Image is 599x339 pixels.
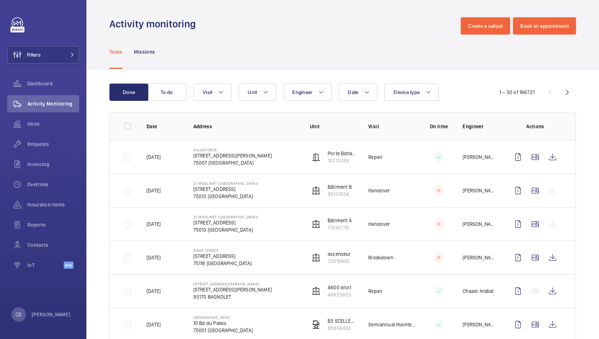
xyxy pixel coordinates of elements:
p: Porte Battante entrée Suffren [328,150,357,157]
p: 75001 [GEOGRAPHIC_DATA] [193,327,253,334]
p: Actions [509,123,561,130]
img: elevator.svg [312,287,320,295]
p: [STREET_ADDRESS][PERSON_NAME] [193,282,272,286]
p: CD [15,311,22,318]
p: 75007 [GEOGRAPHIC_DATA] [193,159,272,166]
button: Unit [239,84,276,101]
p: B3 SCELLES T.G.I [328,317,357,325]
p: Visit [368,123,415,130]
p: 85898492 [328,325,357,332]
p: Repair [368,153,383,161]
span: Activity Monitoring [27,100,79,107]
span: Unit [248,89,257,95]
p: [DATE] [147,321,161,328]
p: 72818400 [328,258,351,265]
p: Bâtiment B [328,183,352,191]
p: [DATE] [147,153,161,161]
span: Insurance items [27,201,79,208]
p: [PERSON_NAME] [463,321,498,328]
button: To do [148,84,186,101]
p: [PERSON_NAME] [463,153,498,161]
span: Dashboard [27,80,79,87]
p: [GEOGRAPHIC_DATA] [193,315,253,320]
button: Book an appointment [513,17,576,35]
p: Siège Terrot [193,248,252,253]
p: Bâtiment A [328,217,352,224]
div: 1 – 30 of 166721 [499,89,535,96]
h1: Activity monitoring [109,17,200,31]
p: 10 Bd du Palais [193,320,253,327]
button: Visit [194,84,231,101]
p: 85101534 [328,191,352,198]
p: [DATE] [147,187,161,194]
img: freight_elevator.svg [312,320,320,329]
img: elevator.svg [312,186,320,195]
p: [PERSON_NAME] [32,311,71,318]
p: 10213389 [328,157,357,164]
p: Semiannual maintenance [368,321,415,328]
p: Engineer [463,123,498,130]
p: Missions [134,48,155,55]
span: Reports [27,221,79,228]
button: Engineer [283,84,332,101]
span: Beta [64,262,73,269]
p: Tasks [109,48,122,55]
p: [PERSON_NAME] [463,187,498,194]
p: [STREET_ADDRESS][PERSON_NAME] [193,152,272,159]
img: elevator.svg [312,220,320,228]
button: Done [109,84,148,101]
span: Invoicing [27,161,79,168]
p: 75116 [GEOGRAPHIC_DATA] [193,260,252,267]
button: Device type [384,84,439,101]
span: Units [27,120,79,128]
p: Repair [368,287,383,295]
p: [PERSON_NAME] [463,254,498,261]
p: [STREET_ADDRESS] [193,253,252,260]
button: Date [339,84,377,101]
span: Engineer [292,89,312,95]
span: Device type [393,89,420,95]
span: Visit [203,89,212,95]
span: Overtime [27,181,79,188]
p: [STREET_ADDRESS] [193,186,258,193]
p: [STREET_ADDRESS] [193,219,258,226]
p: 49825653 [328,291,351,298]
p: [PERSON_NAME] [463,220,498,228]
button: Filters [7,46,79,63]
span: Date [348,89,358,95]
span: Filters [27,51,41,58]
span: Requests [27,140,79,148]
p: ascenseur [328,250,351,258]
p: Address [193,123,298,130]
p: Handover [368,220,390,228]
img: automatic_door.svg [312,153,320,161]
p: 4600 droit [328,284,351,291]
p: 21 Moulinet ([GEOGRAPHIC_DATA]) [193,181,258,186]
p: 75013 [GEOGRAPHIC_DATA] [193,226,258,233]
img: elevator.svg [312,253,320,262]
p: [DATE] [147,220,161,228]
p: [STREET_ADDRESS][PERSON_NAME] [193,286,272,293]
p: Chaadi Arabat [463,287,494,295]
p: SALESFORCE [193,148,272,152]
p: 21 Moulinet ([GEOGRAPHIC_DATA]) [193,215,258,219]
p: 75013 [GEOGRAPHIC_DATA] [193,193,258,200]
p: Date [147,123,182,130]
p: Unit [310,123,357,130]
p: 17840776 [328,224,352,231]
span: IoT [27,262,64,269]
p: [DATE] [147,287,161,295]
p: Handover [368,187,390,194]
span: Contacts [27,241,79,249]
p: 93170 BAGNOLET [193,293,272,300]
button: Create a callout [461,17,510,35]
p: Breakdown [368,254,393,261]
p: On time [427,123,451,130]
p: [DATE] [147,254,161,261]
